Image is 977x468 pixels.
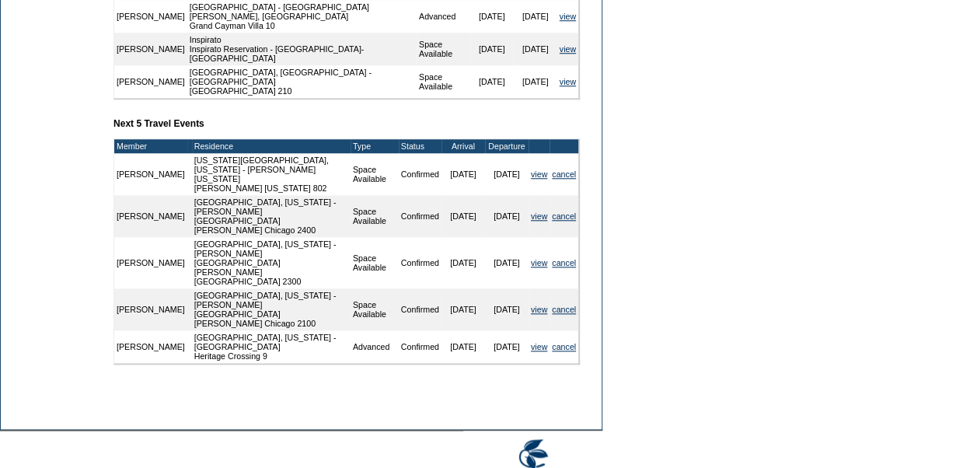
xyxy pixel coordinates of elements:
[351,237,399,288] td: Space Available
[560,77,576,86] a: view
[485,288,529,330] td: [DATE]
[399,330,441,363] td: Confirmed
[531,258,547,267] a: view
[514,65,557,98] td: [DATE]
[399,237,441,288] td: Confirmed
[531,211,547,221] a: view
[351,288,399,330] td: Space Available
[399,288,441,330] td: Confirmed
[114,195,187,237] td: [PERSON_NAME]
[114,153,187,195] td: [PERSON_NAME]
[552,305,576,314] a: cancel
[192,237,351,288] td: [GEOGRAPHIC_DATA], [US_STATE] - [PERSON_NAME][GEOGRAPHIC_DATA] [PERSON_NAME] [GEOGRAPHIC_DATA] 2300
[560,44,576,54] a: view
[485,139,529,153] td: Departure
[531,305,547,314] a: view
[552,211,576,221] a: cancel
[552,258,576,267] a: cancel
[485,153,529,195] td: [DATE]
[351,139,399,153] td: Type
[552,169,576,179] a: cancel
[187,65,417,98] td: [GEOGRAPHIC_DATA], [GEOGRAPHIC_DATA] - [GEOGRAPHIC_DATA] [GEOGRAPHIC_DATA] 210
[552,342,576,351] a: cancel
[114,288,187,330] td: [PERSON_NAME]
[114,330,187,363] td: [PERSON_NAME]
[114,33,187,65] td: [PERSON_NAME]
[485,195,529,237] td: [DATE]
[441,153,485,195] td: [DATE]
[187,33,417,65] td: Inspirato Inspirato Reservation - [GEOGRAPHIC_DATA]-[GEOGRAPHIC_DATA]
[441,237,485,288] td: [DATE]
[192,288,351,330] td: [GEOGRAPHIC_DATA], [US_STATE] - [PERSON_NAME][GEOGRAPHIC_DATA] [PERSON_NAME] Chicago 2100
[470,33,514,65] td: [DATE]
[417,33,470,65] td: Space Available
[441,288,485,330] td: [DATE]
[485,237,529,288] td: [DATE]
[114,237,187,288] td: [PERSON_NAME]
[560,12,576,21] a: view
[441,330,485,363] td: [DATE]
[192,139,351,153] td: Residence
[114,65,187,98] td: [PERSON_NAME]
[351,153,399,195] td: Space Available
[114,139,187,153] td: Member
[470,65,514,98] td: [DATE]
[192,195,351,237] td: [GEOGRAPHIC_DATA], [US_STATE] - [PERSON_NAME][GEOGRAPHIC_DATA] [PERSON_NAME] Chicago 2400
[351,330,399,363] td: Advanced
[531,342,547,351] a: view
[192,330,351,363] td: [GEOGRAPHIC_DATA], [US_STATE] - [GEOGRAPHIC_DATA] Heritage Crossing 9
[441,139,485,153] td: Arrival
[485,330,529,363] td: [DATE]
[441,195,485,237] td: [DATE]
[399,195,441,237] td: Confirmed
[531,169,547,179] a: view
[113,118,204,129] b: Next 5 Travel Events
[351,195,399,237] td: Space Available
[399,153,441,195] td: Confirmed
[514,33,557,65] td: [DATE]
[192,153,351,195] td: [US_STATE][GEOGRAPHIC_DATA], [US_STATE] - [PERSON_NAME] [US_STATE] [PERSON_NAME] [US_STATE] 802
[399,139,441,153] td: Status
[417,65,470,98] td: Space Available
